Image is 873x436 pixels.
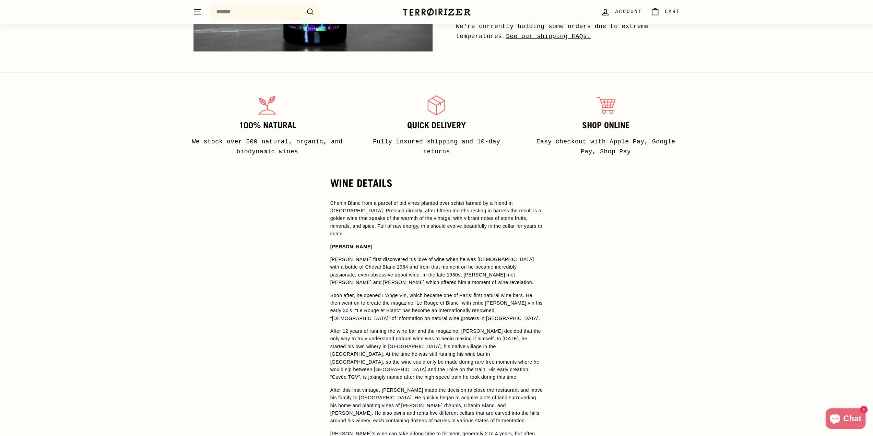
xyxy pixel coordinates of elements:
[330,292,543,322] p: Soon after, he opened L’Ange Vin, which became one of Paris’ first natural wine bars. He then wen...
[330,199,543,238] p: Chenin Blanc from a parcel of old vines planted over schist farmed by a friend in [GEOGRAPHIC_DAT...
[456,22,680,42] div: We're currently holding some orders due to extreme temperatures.
[359,121,514,130] h3: Quick delivery
[824,408,868,431] inbox-online-store-chat: Shopify online store chat
[646,2,684,22] a: Cart
[506,33,591,40] a: See our shipping FAQs.
[330,244,373,249] strong: [PERSON_NAME]
[330,327,543,381] p: After 12 years of running the wine bar and the magazine, [PERSON_NAME] decided that the only way ...
[529,121,683,130] h3: Shop Online
[665,8,680,15] span: Cart
[359,137,514,157] p: Fully insured shipping and 10-day returns
[529,137,683,157] p: Easy checkout with Apple Pay, Google Pay, Shop Pay
[597,2,646,22] a: Account
[330,177,543,189] h2: WINE DETAILS
[190,137,344,157] p: We stock over 500 natural, organic, and biodynamic wines
[330,256,543,286] p: [PERSON_NAME] first discovered his love of wine when he was [DEMOGRAPHIC_DATA] with a bottle of C...
[190,121,344,130] h3: 100% Natural
[330,386,543,425] p: After this first vintage, [PERSON_NAME] made the decision to close the restaurant and move his fa...
[615,8,642,15] span: Account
